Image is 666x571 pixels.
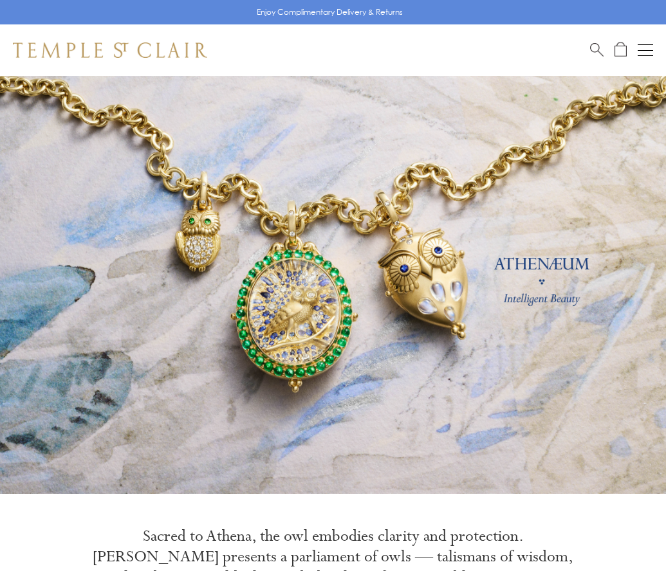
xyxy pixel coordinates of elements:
button: Open navigation [638,42,653,58]
img: Temple St. Clair [13,42,207,58]
a: Search [590,42,604,58]
p: Enjoy Complimentary Delivery & Returns [257,6,403,19]
a: Open Shopping Bag [615,42,627,58]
